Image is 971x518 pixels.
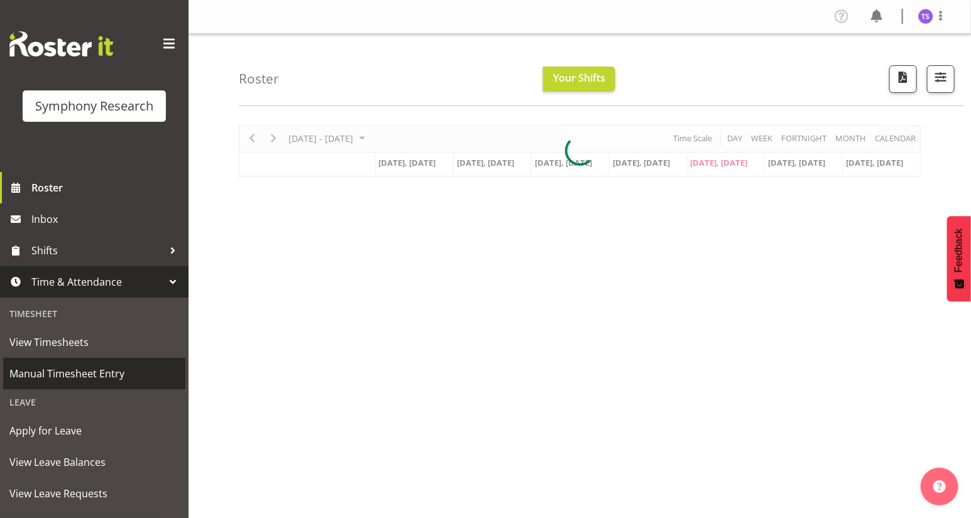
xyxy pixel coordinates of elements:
[543,67,615,92] button: Your Shifts
[31,272,163,291] span: Time & Attendance
[3,301,185,326] div: Timesheet
[35,97,153,116] div: Symphony Research
[927,65,955,93] button: Filter Shifts
[3,415,185,446] a: Apply for Leave
[553,71,605,85] span: Your Shifts
[889,65,917,93] button: Download a PDF of the roster according to the set date range.
[9,421,179,440] span: Apply for Leave
[9,364,179,383] span: Manual Timesheet Entry
[9,484,179,503] span: View Leave Requests
[31,210,182,229] span: Inbox
[3,389,185,415] div: Leave
[933,480,946,493] img: help-xxl-2.png
[947,216,971,301] button: Feedback - Show survey
[953,229,965,272] span: Feedback
[9,333,179,352] span: View Timesheets
[3,478,185,509] a: View Leave Requests
[3,326,185,358] a: View Timesheets
[31,178,182,197] span: Roster
[918,9,933,24] img: titi-strickland1975.jpg
[9,453,179,472] span: View Leave Balances
[3,358,185,389] a: Manual Timesheet Entry
[31,241,163,260] span: Shifts
[3,446,185,478] a: View Leave Balances
[9,31,113,57] img: Rosterit website logo
[239,72,279,86] h4: Roster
